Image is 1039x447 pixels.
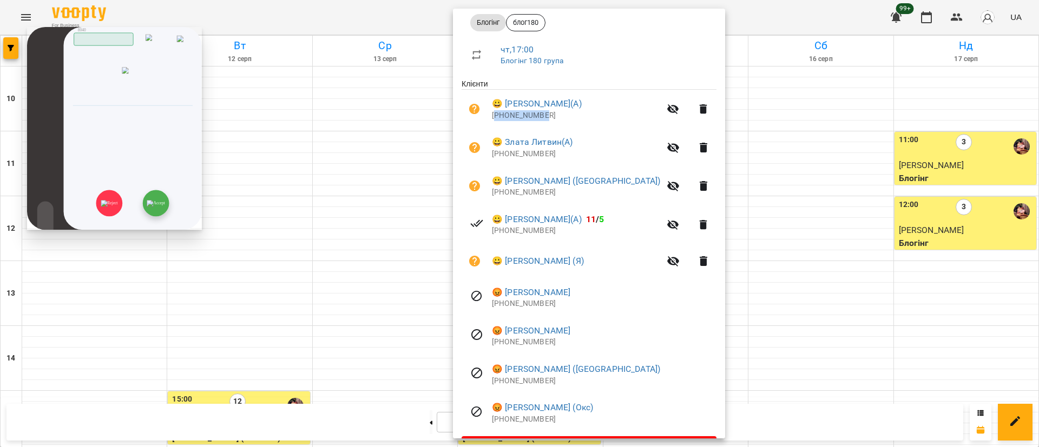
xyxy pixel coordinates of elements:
[599,214,604,224] span: 5
[492,363,660,376] a: 😡 [PERSON_NAME] ([GEOGRAPHIC_DATA])
[492,136,573,149] a: 😀 Злата Литвин(А)
[462,248,488,274] button: Візит ще не сплачено. Додати оплату?
[470,366,483,379] svg: Візит скасовано
[470,405,483,418] svg: Візит скасовано
[470,217,483,230] svg: Візит сплачено
[586,214,604,224] b: /
[492,110,660,121] p: [PHONE_NUMBER]
[492,298,716,309] p: [PHONE_NUMBER]
[501,44,534,55] a: чт , 17:00
[462,135,488,161] button: Візит ще не сплачено. Додати оплату?
[492,187,660,198] p: [PHONE_NUMBER]
[492,97,582,110] a: 😀 [PERSON_NAME](А)
[492,401,593,414] a: 😡 [PERSON_NAME] (Окс)
[492,149,660,159] p: [PHONE_NUMBER]
[501,56,564,65] a: Блогінг 180 група
[492,414,716,425] p: [PHONE_NUMBER]
[492,175,660,188] a: 😀 [PERSON_NAME] ([GEOGRAPHIC_DATA])
[507,18,545,28] span: блог180
[492,225,660,236] p: [PHONE_NUMBER]
[586,214,596,224] span: 11
[492,324,570,337] a: 😡 [PERSON_NAME]
[492,255,584,268] a: 😀 [PERSON_NAME] (Я)
[462,78,716,436] ul: Клієнти
[462,96,488,122] button: Візит ще не сплачено. Додати оплату?
[470,290,483,303] svg: Візит скасовано
[492,213,582,226] a: 😀 [PERSON_NAME](А)
[492,337,716,348] p: [PHONE_NUMBER]
[506,14,545,31] div: блог180
[470,18,506,28] span: Блогінг
[470,328,483,341] svg: Візит скасовано
[492,286,570,299] a: 😡 [PERSON_NAME]
[492,376,716,386] p: [PHONE_NUMBER]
